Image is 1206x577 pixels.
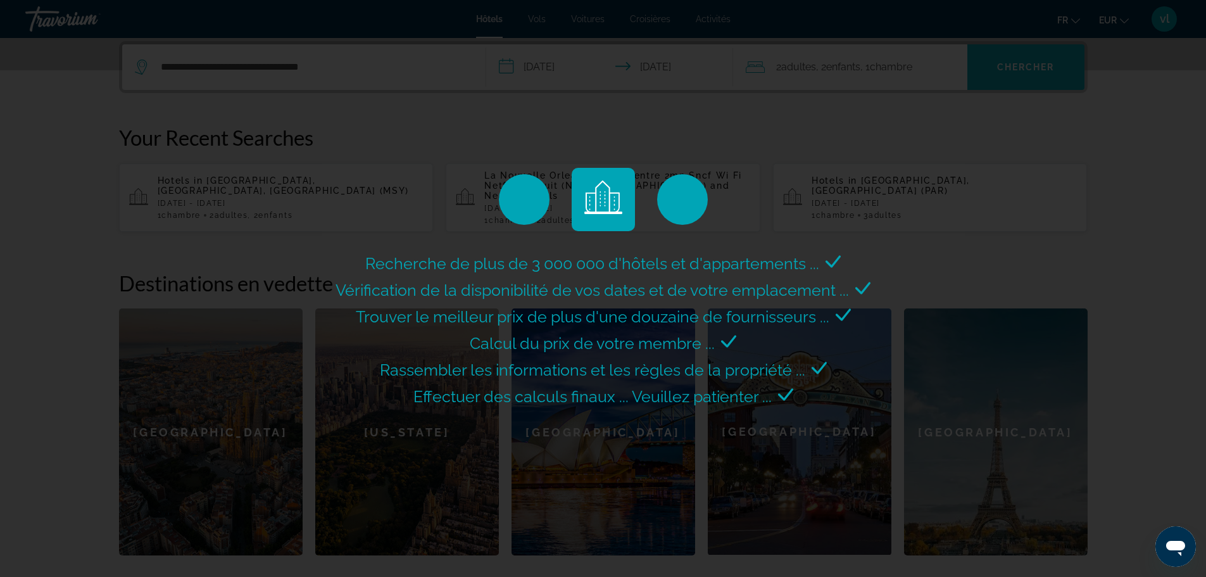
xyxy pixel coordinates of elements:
span: Calcul du prix de votre membre ... [470,334,715,353]
iframe: Bouton de lancement de la fenêtre de messagerie [1155,526,1196,567]
span: Rassembler les informations et les règles de la propriété ... [380,360,805,379]
span: Trouver le meilleur prix de plus d'une douzaine de fournisseurs ... [356,307,829,326]
span: Effectuer des calculs finaux ... Veuillez patienter ... [413,387,772,406]
span: Vérification de la disponibilité de vos dates et de votre emplacement ... [336,281,849,300]
span: Recherche de plus de 3 000 000 d'hôtels et d'appartements ... [365,254,819,273]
